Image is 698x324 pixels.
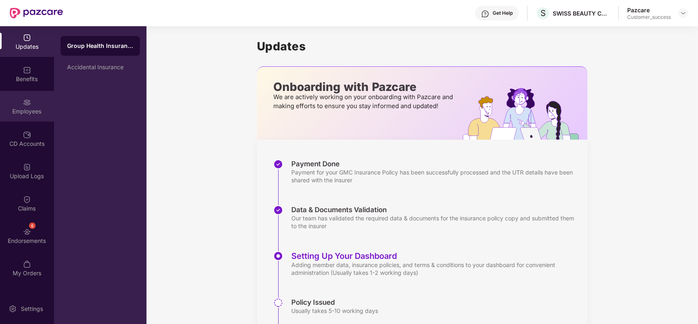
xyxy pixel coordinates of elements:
[67,42,133,50] div: Group Health Insurance
[481,10,489,18] img: svg+xml;base64,PHN2ZyBpZD0iSGVscC0zMngzMiIgeG1sbnM9Imh0dHA6Ly93d3cudzMub3JnLzIwMDAvc3ZnIiB3aWR0aD...
[627,14,671,20] div: Customer_success
[67,64,133,70] div: Accidental Insurance
[9,305,17,313] img: svg+xml;base64,PHN2ZyBpZD0iU2V0dGluZy0yMHgyMCIgeG1sbnM9Imh0dHA6Ly93d3cudzMub3JnLzIwMDAvc3ZnIiB3aW...
[23,228,31,236] img: svg+xml;base64,PHN2ZyBpZD0iRW5kb3JzZW1lbnRzIiB4bWxucz0iaHR0cDovL3d3dy53My5vcmcvMjAwMC9zdmciIHdpZH...
[493,10,513,16] div: Get Help
[273,205,283,215] img: svg+xml;base64,PHN2ZyBpZD0iU3RlcC1Eb25lLTMyeDMyIiB4bWxucz0iaHR0cDovL3d3dy53My5vcmcvMjAwMC9zdmciIH...
[680,10,687,16] img: svg+xml;base64,PHN2ZyBpZD0iRHJvcGRvd24tMzJ4MzIiIHhtbG5zPSJodHRwOi8vd3d3LnczLm9yZy8yMDAwL3N2ZyIgd2...
[291,307,378,315] div: Usually takes 5-10 working days
[553,9,610,17] div: SWISS BEAUTY COSMETICS PRIVATE LIMITED
[291,214,579,230] div: Our team has validated the required data & documents for the insurance policy copy and submitted ...
[23,131,31,139] img: svg+xml;base64,PHN2ZyBpZD0iQ0RfQWNjb3VudHMiIGRhdGEtbmFtZT0iQ0QgQWNjb3VudHMiIHhtbG5zPSJodHRwOi8vd3...
[291,159,579,168] div: Payment Done
[291,205,579,214] div: Data & Documents Validation
[23,195,31,204] img: svg+xml;base64,PHN2ZyBpZD0iQ2xhaW0iIHhtbG5zPSJodHRwOi8vd3d3LnczLm9yZy8yMDAwL3N2ZyIgd2lkdGg9IjIwIi...
[463,88,588,140] img: hrOnboarding
[291,251,579,261] div: Setting Up Your Dashboard
[273,298,283,308] img: svg+xml;base64,PHN2ZyBpZD0iU3RlcC1QZW5kaW5nLTMyeDMyIiB4bWxucz0iaHR0cDovL3d3dy53My5vcmcvMjAwMC9zdm...
[257,39,588,53] h1: Updates
[18,305,45,313] div: Settings
[10,8,63,18] img: New Pazcare Logo
[23,163,31,171] img: svg+xml;base64,PHN2ZyBpZD0iVXBsb2FkX0xvZ3MiIGRhdGEtbmFtZT0iVXBsb2FkIExvZ3MiIHhtbG5zPSJodHRwOi8vd3...
[23,98,31,106] img: svg+xml;base64,PHN2ZyBpZD0iRW1wbG95ZWVzIiB4bWxucz0iaHR0cDovL3d3dy53My5vcmcvMjAwMC9zdmciIHdpZHRoPS...
[23,34,31,42] img: svg+xml;base64,PHN2ZyBpZD0iVXBkYXRlZCIgeG1sbnM9Imh0dHA6Ly93d3cudzMub3JnLzIwMDAvc3ZnIiB3aWR0aD0iMj...
[273,83,455,91] p: Onboarding with Pazcare
[291,261,579,276] div: Adding member data, insurance policies, and terms & conditions to your dashboard for convenient a...
[627,6,671,14] div: Pazcare
[291,298,378,307] div: Policy Issued
[273,251,283,261] img: svg+xml;base64,PHN2ZyBpZD0iU3RlcC1BY3RpdmUtMzJ4MzIiIHhtbG5zPSJodHRwOi8vd3d3LnczLm9yZy8yMDAwL3N2Zy...
[23,260,31,268] img: svg+xml;base64,PHN2ZyBpZD0iTXlfT3JkZXJzIiBkYXRhLW5hbWU9Ik15IE9yZGVycyIgeG1sbnM9Imh0dHA6Ly93d3cudz...
[273,159,283,169] img: svg+xml;base64,PHN2ZyBpZD0iU3RlcC1Eb25lLTMyeDMyIiB4bWxucz0iaHR0cDovL3d3dy53My5vcmcvMjAwMC9zdmciIH...
[273,93,455,111] p: We are actively working on your onboarding with Pazcare and making efforts to ensure you stay inf...
[540,8,546,18] span: S
[23,66,31,74] img: svg+xml;base64,PHN2ZyBpZD0iQmVuZWZpdHMiIHhtbG5zPSJodHRwOi8vd3d3LnczLm9yZy8yMDAwL3N2ZyIgd2lkdGg9Ij...
[291,168,579,184] div: Payment for your GMC Insurance Policy has been successfully processed and the UTR details have be...
[29,222,36,229] div: 6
